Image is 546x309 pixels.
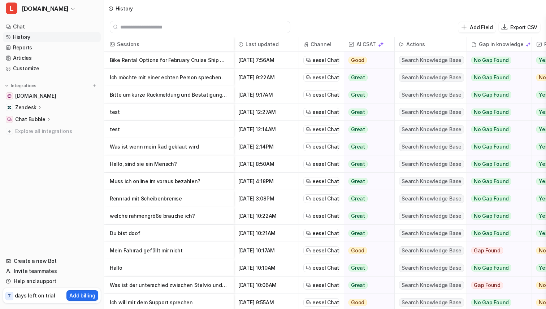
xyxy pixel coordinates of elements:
[499,22,540,32] button: Export CSV
[399,229,464,238] span: Search Knowledge Base
[399,91,464,99] span: Search Knowledge Base
[344,52,390,69] button: Good
[306,299,337,306] a: eesel Chat
[348,74,368,81] span: Great
[344,103,390,121] button: Great
[110,121,228,138] p: test
[344,173,390,190] button: Great
[406,37,425,52] h2: Actions
[312,282,339,289] span: eesel Chat
[471,91,511,98] span: No Gap Found
[3,266,101,276] a: Invite teammates
[110,207,228,225] p: welche rahmengröße brauche ich?
[110,173,228,190] p: Muss ich online im voraus bezahlen?
[110,259,228,277] p: Hallo
[348,126,368,133] span: Great
[237,155,296,173] span: [DATE] 8:50AM
[7,94,12,98] img: lanzarotebike.com
[348,264,368,272] span: Great
[348,160,368,168] span: Great
[237,86,296,103] span: [DATE] 9:17AM
[237,190,296,207] span: [DATE] 3:08PM
[348,282,368,289] span: Great
[306,230,337,237] a: eesel Chat
[399,264,464,272] span: Search Knowledge Base
[312,160,339,168] span: eesel Chat
[110,86,228,103] p: Bitte um kurze Rückmeldung und Bestätigung meiner Buchung
[306,143,337,150] a: eesel Chat
[467,277,526,294] button: Gap Found
[312,74,339,81] span: eesel Chat
[3,43,101,53] a: Reports
[110,242,228,259] p: Mein Fahrrad gefällt mir nicht
[110,103,228,121] p: test
[471,160,511,168] span: No Gap Found
[312,143,339,150] span: eesel Chat
[110,138,228,155] p: Was ist wenn mein Rad geklaut wird
[312,109,339,116] span: eesel Chat
[312,178,339,185] span: eesel Chat
[237,52,296,69] span: [DATE] 7:56AM
[306,195,337,202] a: eesel Chat
[306,160,337,168] a: eesel Chat
[348,230,368,237] span: Great
[344,138,390,155] button: Great
[467,86,526,103] button: No Gap Found
[306,58,311,63] img: eeselChat
[306,283,311,288] img: eeselChat
[467,190,526,207] button: No Gap Found
[471,230,511,237] span: No Gap Found
[3,276,101,286] a: Help and support
[237,225,296,242] span: [DATE] 10:21AM
[467,138,526,155] button: No Gap Found
[344,69,390,86] button: Great
[510,23,537,31] p: Export CSV
[467,103,526,121] button: No Gap Found
[237,173,296,190] span: [DATE] 4:18PM
[312,230,339,237] span: eesel Chat
[3,53,101,63] a: Articles
[6,3,17,14] span: L
[471,264,511,272] span: No Gap Found
[471,212,511,220] span: No Gap Found
[110,225,228,242] p: Du bist doof
[399,281,464,290] span: Search Knowledge Base
[467,242,526,259] button: Gap Found
[348,247,367,254] span: Good
[471,247,503,254] span: Gap Found
[467,225,526,242] button: No Gap Found
[306,265,311,270] img: eeselChat
[306,213,311,218] img: eeselChat
[237,242,296,259] span: [DATE] 10:17AM
[344,121,390,138] button: Great
[22,4,69,14] span: [DOMAIN_NAME]
[348,57,367,64] span: Good
[15,116,45,123] p: Chat Bubble
[306,248,311,253] img: eeselChat
[467,121,526,138] button: No Gap Found
[306,57,337,64] a: eesel Chat
[306,282,337,289] a: eesel Chat
[110,69,228,86] p: Ich möchte mit einer echten Person sprechen.
[348,91,368,98] span: Great
[306,179,311,184] img: eeselChat
[467,69,526,86] button: No Gap Found
[344,225,390,242] button: Great
[306,110,311,115] img: eeselChat
[306,126,337,133] a: eesel Chat
[11,83,36,89] p: Integrations
[92,83,97,88] img: menu_add.svg
[66,290,98,301] button: Add billing
[344,277,390,294] button: Great
[306,264,337,272] a: eesel Chat
[110,277,228,294] p: Was ist der unterschied zwischen Stelvio und [GEOGRAPHIC_DATA]?
[110,52,228,69] p: Bike Rental Options for February Cruise Ship Tour
[306,91,337,98] a: eesel Chat
[471,57,511,64] span: No Gap Found
[306,92,311,97] img: eeselChat
[3,126,101,136] a: Explore all integrations
[399,160,464,168] span: Search Knowledge Base
[15,92,56,100] span: [DOMAIN_NAME]
[470,37,529,52] div: Gap in knowledge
